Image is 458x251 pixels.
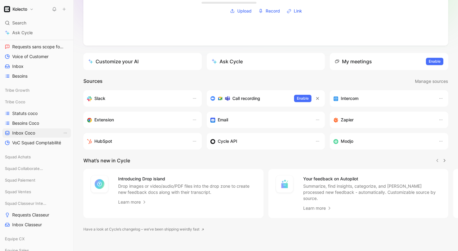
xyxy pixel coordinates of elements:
[2,210,71,220] a: Requests Classeur
[12,19,26,27] span: Search
[12,54,49,60] span: Voice of Customer
[2,109,71,118] a: Statuts coco
[2,28,71,37] a: Ask Cycle
[2,187,71,196] div: Squad Ventes
[256,6,282,16] button: Record
[212,58,243,65] div: Ask Cycle
[83,77,103,85] h2: Sources
[297,95,309,102] span: Enable
[5,236,25,242] span: Equipe CX
[2,152,71,161] div: Squad Achats
[266,7,280,15] span: Record
[429,58,441,65] span: Enable
[87,116,186,124] div: Capture feedback from anywhere on the web
[5,99,25,105] span: Tribe Coco
[218,116,228,124] h3: Email
[294,95,311,102] button: Enable
[12,110,38,116] span: Statuts coco
[237,7,252,15] span: Upload
[2,152,71,163] div: Squad Achats
[2,234,71,243] div: Equipe CX
[210,95,289,102] div: Record & transcribe meetings from Zoom, Meet & Teams.
[5,177,35,183] span: Squad Paiement
[303,183,441,201] p: Summarize, find insights, categorize, and [PERSON_NAME] processed new feedback - automatically. C...
[118,198,147,206] a: Learn more
[94,116,114,124] h3: Extension
[2,97,71,106] div: Tribe Coco
[83,157,130,164] h2: What’s new in Cycle
[2,86,71,95] div: Tribe Growth
[94,95,105,102] h3: Slack
[210,138,309,145] div: Sync customers & send feedback from custom sources. Get inspired by our favorite use case
[426,58,443,65] button: Enable
[210,116,309,124] div: Forward emails to your feedback inbox
[2,199,71,229] div: Squad Classeur IntelligentRequests ClasseurInbox Classeur
[5,87,30,93] span: Tribe Growth
[5,154,31,160] span: Squad Achats
[2,164,71,173] div: Squad Collaborateurs
[2,128,71,138] a: Inbox CocoView actions
[2,5,35,13] button: KolectoKolecto
[2,187,71,198] div: Squad Ventes
[2,234,71,245] div: Equipe CX
[2,86,71,97] div: Tribe Growth
[341,138,353,145] h3: Modjo
[12,140,61,146] span: VoC Squad Comptabilité
[12,212,49,218] span: Requests Classeur
[303,205,332,212] a: Learn more
[333,95,432,102] div: Sync your customers, send feedback and get updates in Intercom
[207,53,325,70] button: Ask Cycle
[228,6,254,16] button: Upload
[118,183,256,195] p: Drop images or video/audio/PDF files into the drop zone to create new feedback docs along with th...
[4,6,10,12] img: Kolecto
[2,62,71,71] a: Inbox
[2,175,71,186] div: Squad Paiement
[12,222,42,228] span: Inbox Classeur
[13,6,27,12] h1: Kolecto
[83,53,202,70] a: Customize your AI
[2,72,71,81] a: Besoins
[5,189,31,195] span: Squad Ventes
[12,44,64,50] span: Requests sans scope fonctionnel
[303,175,441,183] h4: Your feedback on Autopilot
[2,97,71,147] div: Tribe CocoStatuts cocoBesoins CocoInbox CocoView actionsVoC Squad Comptabilité
[2,175,71,185] div: Squad Paiement
[415,77,448,85] button: Manage sources
[118,175,256,183] h4: Introducing Drop island
[333,116,432,124] div: Capture feedback from thousands of sources with Zapier (survey results, recordings, sheets, etc).
[12,130,35,136] span: Inbox Coco
[12,63,24,69] span: Inbox
[341,95,358,102] h3: Intercom
[218,138,237,145] h3: Cycle API
[2,18,71,28] div: Search
[2,199,71,208] div: Squad Classeur Intelligent
[2,138,71,147] a: VoC Squad Comptabilité
[2,52,71,61] a: Voice of Customer
[5,200,47,206] span: Squad Classeur Intelligent
[88,58,139,65] div: Customize your AI
[341,116,354,124] h3: Zapier
[62,130,68,136] button: View actions
[12,29,33,36] span: Ask Cycle
[12,120,39,126] span: Besoins Coco
[2,42,71,51] a: Requests sans scope fonctionnel
[94,138,112,145] h3: HubSpot
[335,58,372,65] div: My meetings
[415,78,448,85] span: Manage sources
[232,95,260,102] h3: Call recording
[2,21,71,81] div: MainFeedbacks sans scopeRequests sans scope fonctionnelVoice of CustomerInboxBesoins
[2,164,71,175] div: Squad Collaborateurs
[2,119,71,128] a: Besoins Coco
[12,73,27,79] span: Besoins
[2,220,71,229] a: Inbox Classeur
[294,7,302,15] span: Link
[5,165,45,172] span: Squad Collaborateurs
[285,6,304,16] button: Link
[83,226,204,232] a: Have a look at Cycle’s changelog – we’ve been shipping weirdly fast
[87,95,186,102] div: Sync your customers, send feedback and get updates in Slack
